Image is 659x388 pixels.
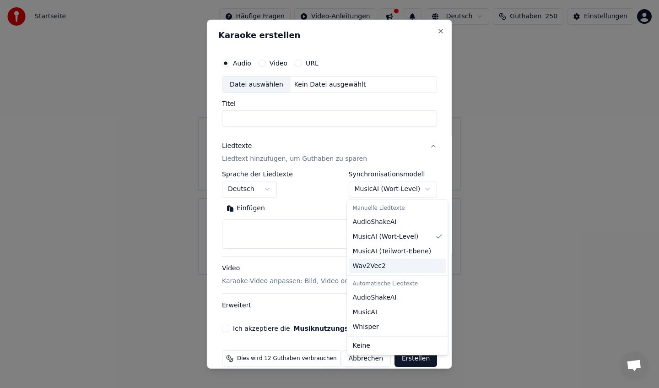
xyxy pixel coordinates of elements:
[353,261,386,270] span: Wav2Vec2
[353,246,432,256] span: MusicAI ( Teilwort-Ebene )
[353,293,397,302] span: AudioShakeAI
[349,277,446,290] div: Automatische Liedtexte
[353,322,379,331] span: Whisper
[353,232,419,241] span: MusicAI ( Wort-Level )
[353,217,397,226] span: AudioShakeAI
[349,202,446,215] div: Manuelle Liedtexte
[353,341,370,350] span: Keine
[353,307,378,317] span: MusicAI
